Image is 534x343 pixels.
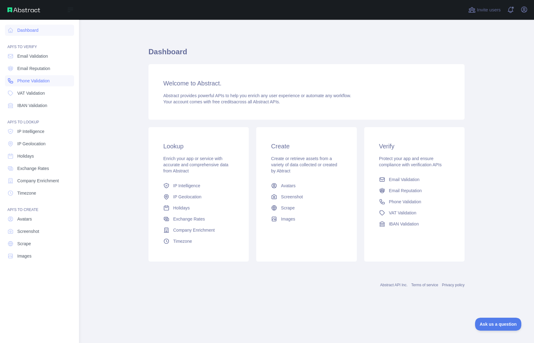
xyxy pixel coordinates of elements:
[271,142,342,151] h3: Create
[17,102,47,109] span: IBAN Validation
[5,112,74,125] div: API'S TO LOOKUP
[17,253,31,259] span: Images
[17,241,31,247] span: Scrape
[5,250,74,262] a: Images
[377,207,452,218] a: VAT Validation
[281,216,295,222] span: Images
[17,90,45,96] span: VAT Validation
[161,213,236,225] a: Exchange Rates
[389,188,422,194] span: Email Reputation
[269,213,344,225] a: Images
[161,202,236,213] a: Holidays
[475,318,522,331] iframe: Toggle Customer Support
[269,202,344,213] a: Scrape
[161,191,236,202] a: IP Geolocation
[5,226,74,237] a: Screenshot
[5,213,74,225] a: Avatars
[163,79,450,88] h3: Welcome to Abstract.
[5,151,74,162] a: Holidays
[17,78,50,84] span: Phone Validation
[173,205,190,211] span: Holidays
[389,210,416,216] span: VAT Validation
[163,142,234,151] h3: Lookup
[5,63,74,74] a: Email Reputation
[17,216,32,222] span: Avatars
[5,75,74,86] a: Phone Validation
[389,221,419,227] span: IBAN Validation
[269,191,344,202] a: Screenshot
[173,238,192,244] span: Timezone
[5,126,74,137] a: IP Intelligence
[5,138,74,149] a: IP Geolocation
[17,165,49,171] span: Exchange Rates
[212,99,234,104] span: free credits
[377,174,452,185] a: Email Validation
[5,188,74,199] a: Timezone
[161,225,236,236] a: Company Enrichment
[477,6,501,14] span: Invite users
[173,227,215,233] span: Company Enrichment
[17,153,34,159] span: Holidays
[5,25,74,36] a: Dashboard
[467,5,502,15] button: Invite users
[5,163,74,174] a: Exchange Rates
[411,283,438,287] a: Terms of service
[17,65,50,72] span: Email Reputation
[173,216,205,222] span: Exchange Rates
[5,88,74,99] a: VAT Validation
[281,183,295,189] span: Avatars
[269,180,344,191] a: Avatars
[173,183,200,189] span: IP Intelligence
[17,178,59,184] span: Company Enrichment
[5,100,74,111] a: IBAN Validation
[281,205,294,211] span: Scrape
[271,156,337,173] span: Create or retrieve assets from a variety of data collected or created by Abtract
[442,283,465,287] a: Privacy policy
[17,141,46,147] span: IP Geolocation
[377,218,452,229] a: IBAN Validation
[161,180,236,191] a: IP Intelligence
[5,51,74,62] a: Email Validation
[379,156,442,167] span: Protect your app and ensure compliance with verification APIs
[5,200,74,212] div: API'S TO CREATE
[161,236,236,247] a: Timezone
[17,228,39,234] span: Screenshot
[281,194,303,200] span: Screenshot
[379,142,450,151] h3: Verify
[17,53,48,59] span: Email Validation
[5,37,74,49] div: API'S TO VERIFY
[380,283,408,287] a: Abstract API Inc.
[389,199,421,205] span: Phone Validation
[17,190,36,196] span: Timezone
[5,238,74,249] a: Scrape
[7,7,40,12] img: Abstract API
[163,156,228,173] span: Enrich your app or service with accurate and comprehensive data from Abstract
[377,196,452,207] a: Phone Validation
[5,175,74,186] a: Company Enrichment
[148,47,465,62] h1: Dashboard
[163,99,280,104] span: Your account comes with across all Abstract APIs.
[377,185,452,196] a: Email Reputation
[389,176,419,183] span: Email Validation
[17,128,44,134] span: IP Intelligence
[163,93,351,98] span: Abstract provides powerful APIs to help you enrich any user experience or automate any workflow.
[173,194,202,200] span: IP Geolocation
